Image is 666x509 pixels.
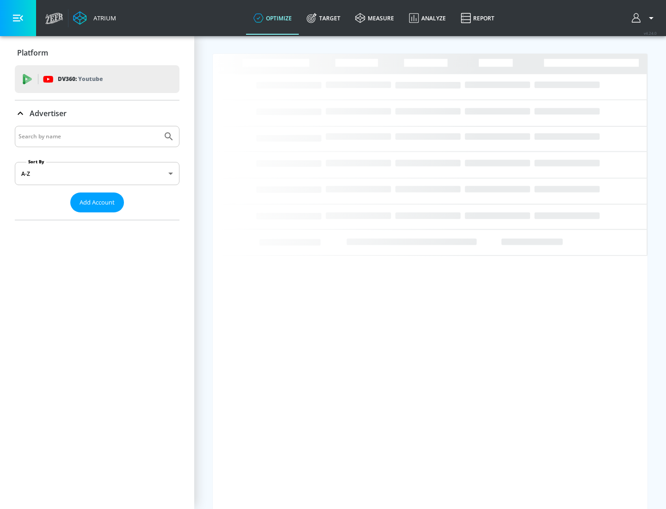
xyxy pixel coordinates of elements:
[15,126,179,220] div: Advertiser
[17,48,48,58] p: Platform
[644,31,657,36] span: v 4.24.0
[246,1,299,35] a: optimize
[58,74,103,84] p: DV360:
[18,130,159,143] input: Search by name
[453,1,502,35] a: Report
[30,108,67,118] p: Advertiser
[78,74,103,84] p: Youtube
[401,1,453,35] a: Analyze
[15,65,179,93] div: DV360: Youtube
[15,40,179,66] div: Platform
[348,1,401,35] a: measure
[70,192,124,212] button: Add Account
[15,162,179,185] div: A-Z
[15,212,179,220] nav: list of Advertiser
[80,197,115,208] span: Add Account
[90,14,116,22] div: Atrium
[26,159,46,165] label: Sort By
[15,100,179,126] div: Advertiser
[73,11,116,25] a: Atrium
[299,1,348,35] a: Target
